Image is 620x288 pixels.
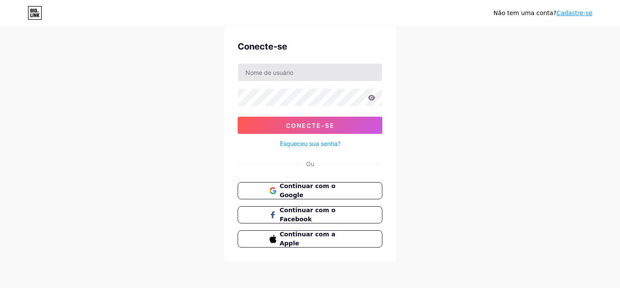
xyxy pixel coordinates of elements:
button: Conecte-se [238,117,382,134]
font: Conecte-se [286,122,335,129]
font: Não tem uma conta? [493,9,556,16]
a: Cadastre-se [556,9,592,16]
font: Continuar com o Google [280,183,336,198]
font: Ou [306,160,314,167]
font: Continuar com a Apple [280,231,335,247]
font: Continuar com o Facebook [280,207,336,223]
font: Esqueceu sua senha? [280,140,341,147]
button: Continuar com a Apple [238,230,382,248]
a: Esqueceu sua senha? [280,139,341,148]
font: Conecte-se [238,41,287,52]
input: Nome de usuário [238,64,382,81]
button: Continuar com o Google [238,182,382,199]
button: Continuar com o Facebook [238,206,382,223]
